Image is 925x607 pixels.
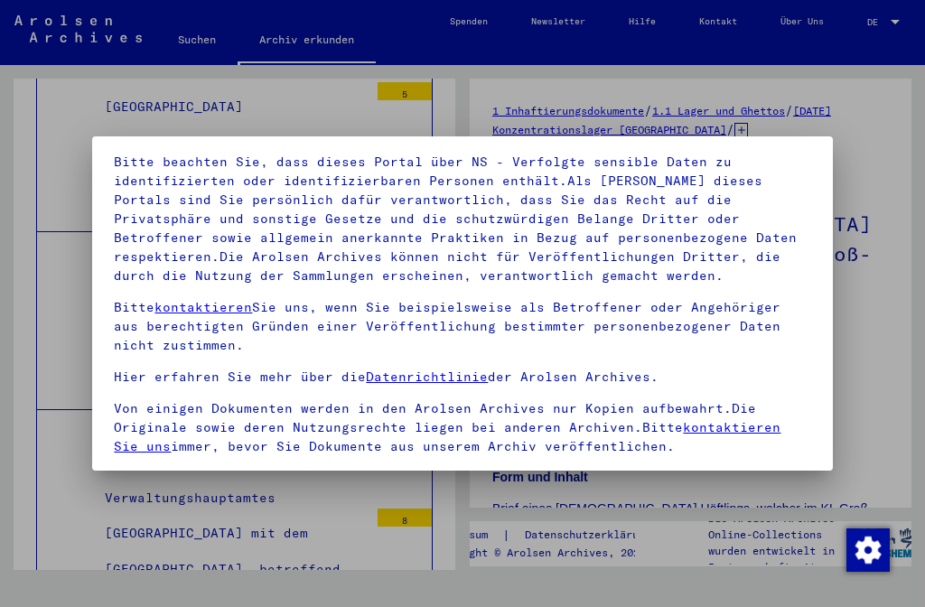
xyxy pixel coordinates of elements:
[154,299,252,315] a: kontaktieren
[366,369,488,385] a: Datenrichtlinie
[114,399,810,456] p: Von einigen Dokumenten werden in den Arolsen Archives nur Kopien aufbewahrt.Die Originale sowie d...
[114,368,810,387] p: Hier erfahren Sie mehr über die der Arolsen Archives.
[846,528,890,572] img: Zustimmung ändern
[114,153,810,285] p: Bitte beachten Sie, dass dieses Portal über NS - Verfolgte sensible Daten zu identifizierten oder...
[114,298,810,355] p: Bitte Sie uns, wenn Sie beispielsweise als Betroffener oder Angehöriger aus berechtigten Gründen ...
